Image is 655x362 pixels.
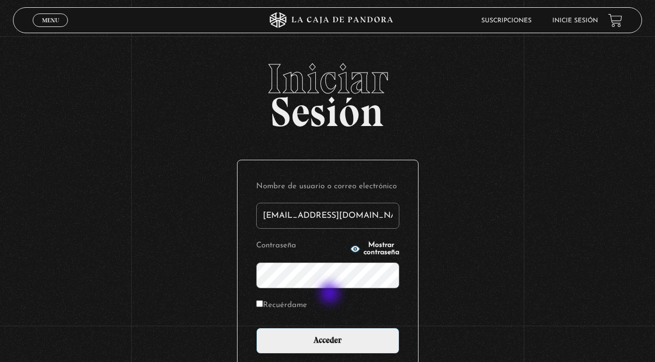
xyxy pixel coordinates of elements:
h2: Sesión [13,58,642,124]
input: Acceder [256,328,399,354]
input: Recuérdame [256,300,263,307]
label: Recuérdame [256,298,307,314]
label: Nombre de usuario o correo electrónico [256,179,399,195]
button: Mostrar contraseña [350,242,399,256]
span: Menu [42,17,59,23]
a: View your shopping cart [608,13,622,27]
label: Contraseña [256,238,347,254]
a: Suscripciones [481,18,532,24]
span: Cerrar [38,26,63,33]
span: Mostrar contraseña [364,242,399,256]
span: Iniciar [13,58,642,100]
a: Inicie sesión [552,18,598,24]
